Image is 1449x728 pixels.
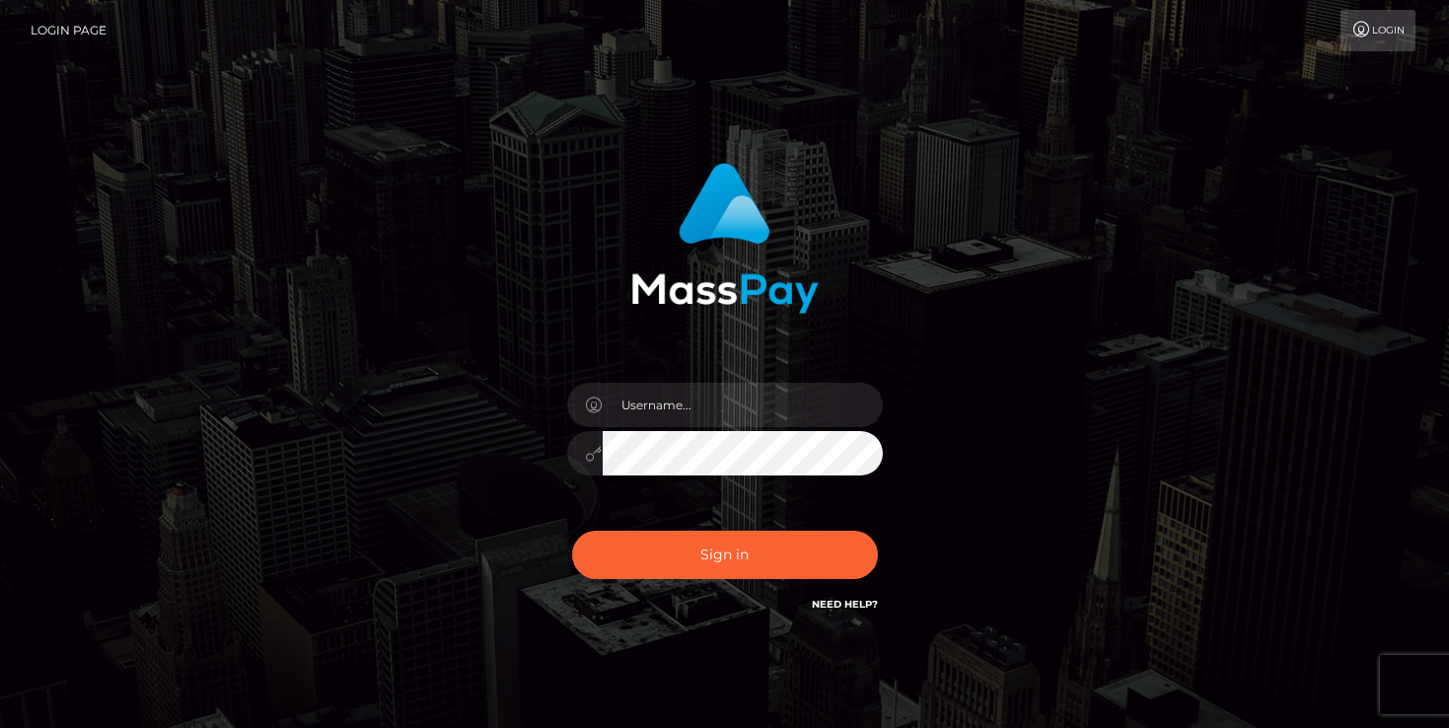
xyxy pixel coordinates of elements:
a: Need Help? [812,598,878,611]
input: Username... [603,383,883,427]
button: Sign in [572,531,878,579]
a: Login [1340,10,1415,51]
img: MassPay Login [631,163,819,314]
a: Login Page [31,10,107,51]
